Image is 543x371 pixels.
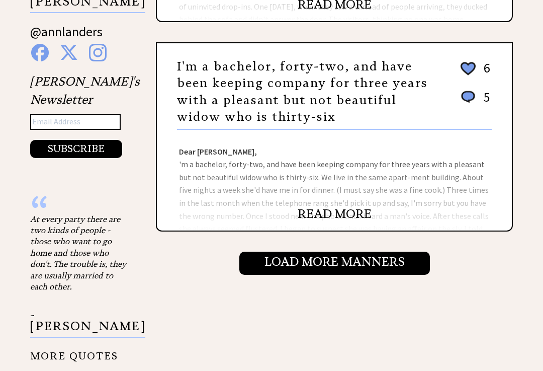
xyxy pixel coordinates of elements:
div: 'm a bachelor, forty-two, and have been keeping company for three years with a pleasant but not b... [157,130,512,231]
div: “ [30,203,131,213]
strong: Dear [PERSON_NAME], [179,146,257,157]
img: heart_outline%202.png [459,60,477,78]
img: x%20blue.png [60,44,78,61]
button: SUBSCRIBE [30,140,122,158]
td: 5 [479,89,491,115]
a: @annlanders [30,23,103,50]
td: 6 [479,59,491,88]
a: READ MORE [298,206,372,221]
div: [PERSON_NAME]'s Newsletter [30,72,140,158]
p: - [PERSON_NAME] [30,310,145,338]
input: Email Address [30,114,121,130]
img: message_round%201.png [459,89,477,105]
a: I'm a bachelor, forty-two, and have been keeping company for three years with a pleasant but not ... [177,59,428,125]
a: MORE QUOTES [30,342,118,362]
div: At every party there are two kinds of people - those who want to go home and those who don't. The... [30,213,131,292]
img: instagram%20blue.png [89,44,107,61]
img: facebook%20blue.png [31,44,49,61]
input: Load More Manners [239,252,430,275]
